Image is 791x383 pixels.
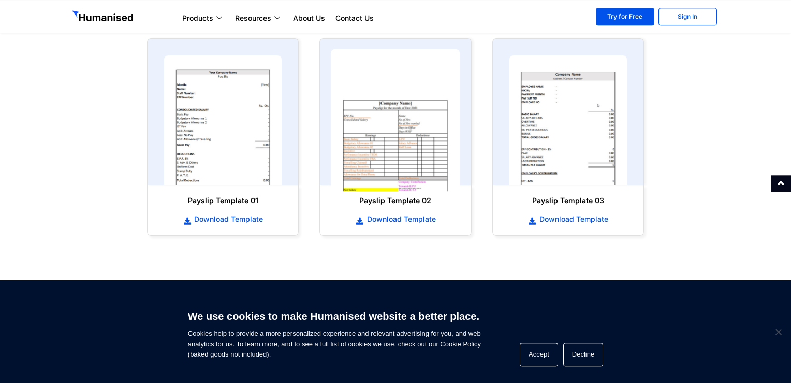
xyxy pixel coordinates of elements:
[563,343,603,366] button: Decline
[537,214,608,224] span: Download Template
[330,195,460,206] h6: Payslip Template 02
[509,55,627,185] img: payslip template
[658,8,717,25] a: Sign In
[72,10,135,24] img: GetHumanised Logo
[177,12,230,24] a: Products
[158,214,288,225] a: Download Template
[288,12,330,24] a: About Us
[503,195,633,206] h6: Payslip Template 03
[596,8,654,25] a: Try for Free
[503,214,633,225] a: Download Template
[164,55,282,185] img: payslip template
[188,304,481,360] span: Cookies help to provide a more personalized experience and relevant advertising for you, and web ...
[331,49,460,192] img: payslip template
[330,12,379,24] a: Contact Us
[330,214,460,225] a: Download Template
[158,195,288,206] h6: Payslip Template 01
[188,309,481,323] h6: We use cookies to make Humanised website a better place.
[230,12,288,24] a: Resources
[520,343,558,366] button: Accept
[364,214,436,224] span: Download Template
[192,214,263,224] span: Download Template
[773,327,783,337] span: Decline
